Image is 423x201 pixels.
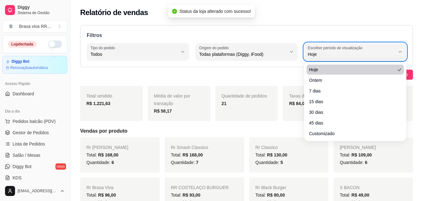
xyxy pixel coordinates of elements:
span: Lista de Pedidos [13,141,45,147]
span: Gestor de Pedidos [13,130,49,136]
article: Renovação automática [10,65,48,70]
span: B [8,23,14,29]
span: 7 [196,160,199,165]
span: 15 dias [309,98,395,105]
span: Quantidade: [255,160,283,165]
span: Média de valor por transação [154,93,190,106]
span: Todos [90,51,178,57]
label: Origem do pedido [199,45,231,50]
button: Select a team [3,20,67,33]
span: Salão / Mesas [13,152,40,158]
span: Sistema de Gestão [18,10,65,15]
span: R$ 168,00 [98,152,118,157]
span: Rr Smash Classico [171,145,208,150]
span: Total: [171,152,203,157]
strong: R$ 58,17 [154,108,172,114]
span: X BACON [340,185,359,190]
span: [PERSON_NAME] [340,145,376,150]
span: Diggy [18,5,65,10]
span: R$ 80,00 [267,193,285,198]
label: Tipo do pedido [90,45,117,50]
span: Quantidade de pedidos [222,93,267,98]
span: Total: [340,193,369,198]
span: KDS [13,175,22,181]
span: 6 [365,160,367,165]
strong: R$ 1.221,63 [86,101,110,106]
span: Taxas de entrega [289,93,322,98]
span: 30 dias [309,109,395,115]
span: Total: [86,193,116,198]
div: Loja fechada [8,41,37,48]
article: Diggy Bot [12,59,29,64]
span: Status da loja alterado com sucesso! [179,9,251,14]
span: Ontem [309,77,395,83]
span: Customizado [309,130,395,137]
span: Rr Brasa Viva [86,185,113,190]
span: Rr Black Burger [255,185,286,190]
span: R$ 109,00 [352,152,372,157]
span: Pedidos balcão (PDV) [13,118,56,124]
span: Hoje [309,66,395,73]
span: Hoje [308,51,395,57]
span: R$ 130,00 [267,152,287,157]
span: Total: [255,152,287,157]
span: Total: [255,193,285,198]
span: 6 [111,160,114,165]
span: Todas plataformas (Diggy, iFood) [199,51,286,57]
h2: Relatório de vendas [80,8,148,18]
span: Total vendido [86,93,112,98]
p: Filtros [87,32,406,39]
span: Quantidade: [340,160,367,165]
span: Total: [340,152,372,157]
strong: 21 [222,101,227,106]
span: R$ 168,00 [183,152,203,157]
div: Dia a dia [3,106,67,116]
span: Total: [86,152,118,157]
div: Brasa viva RR ... [19,23,51,29]
span: Diggy Bot [13,163,32,170]
h5: Vendas por produto [80,127,413,135]
div: Acesso Rápido [3,79,67,89]
span: Quantidade: [86,160,114,165]
span: [EMAIL_ADDRESS][DOMAIN_NAME] [18,188,57,193]
span: 7 dias [309,88,395,94]
span: Dashboard [13,91,34,97]
span: R$ 93,00 [183,193,200,198]
label: Escolher período de visualização [308,45,364,50]
span: Quantidade: [171,160,199,165]
span: RR COSTELAÇO BURGUER [171,185,229,190]
span: 5 [281,160,283,165]
span: Rr Classico [255,145,278,150]
strong: R$ 84,00 [289,101,307,106]
span: 45 dias [309,120,395,126]
span: R$ 49,00 [352,193,369,198]
span: Rr [PERSON_NAME] [86,145,128,150]
span: check-circle [172,9,177,14]
button: Alterar Status [48,40,62,48]
span: Total: [171,193,200,198]
span: R$ 96,00 [98,193,116,198]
